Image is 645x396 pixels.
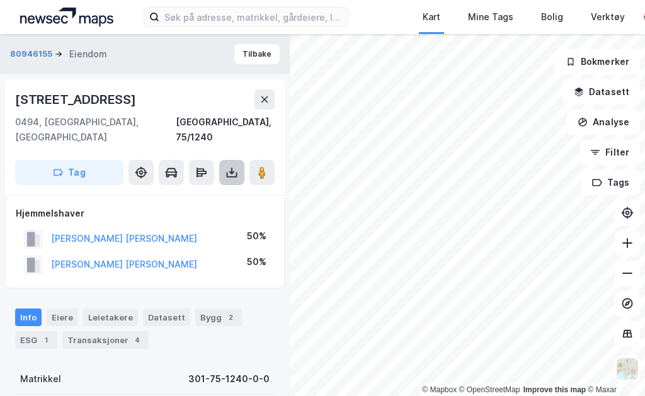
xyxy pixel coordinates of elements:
[563,79,640,105] button: Datasett
[247,229,266,244] div: 50%
[62,331,149,349] div: Transaksjoner
[10,48,55,60] button: 80946155
[15,160,123,185] button: Tag
[422,385,457,394] a: Mapbox
[15,331,57,349] div: ESG
[47,308,78,326] div: Eiere
[15,115,176,145] div: 0494, [GEOGRAPHIC_DATA], [GEOGRAPHIC_DATA]
[234,44,280,64] button: Tilbake
[581,170,640,195] button: Tags
[591,9,625,25] div: Verktøy
[224,311,237,324] div: 2
[468,9,513,25] div: Mine Tags
[131,334,144,346] div: 4
[459,385,520,394] a: OpenStreetMap
[541,9,563,25] div: Bolig
[555,49,640,74] button: Bokmerker
[195,308,242,326] div: Bygg
[582,336,645,396] iframe: Chat Widget
[247,254,266,269] div: 50%
[159,8,348,26] input: Søk på adresse, matrikkel, gårdeiere, leietakere eller personer
[15,89,139,110] div: [STREET_ADDRESS]
[176,115,275,145] div: [GEOGRAPHIC_DATA], 75/1240
[15,308,42,326] div: Info
[83,308,138,326] div: Leietakere
[20,371,61,387] div: Matrikkel
[523,385,586,394] a: Improve this map
[40,334,52,346] div: 1
[20,8,113,26] img: logo.a4113a55bc3d86da70a041830d287a7e.svg
[188,371,270,387] div: 301-75-1240-0-0
[143,308,190,326] div: Datasett
[567,110,640,135] button: Analyse
[423,9,440,25] div: Kart
[69,47,107,62] div: Eiendom
[579,140,640,165] button: Filter
[16,206,274,221] div: Hjemmelshaver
